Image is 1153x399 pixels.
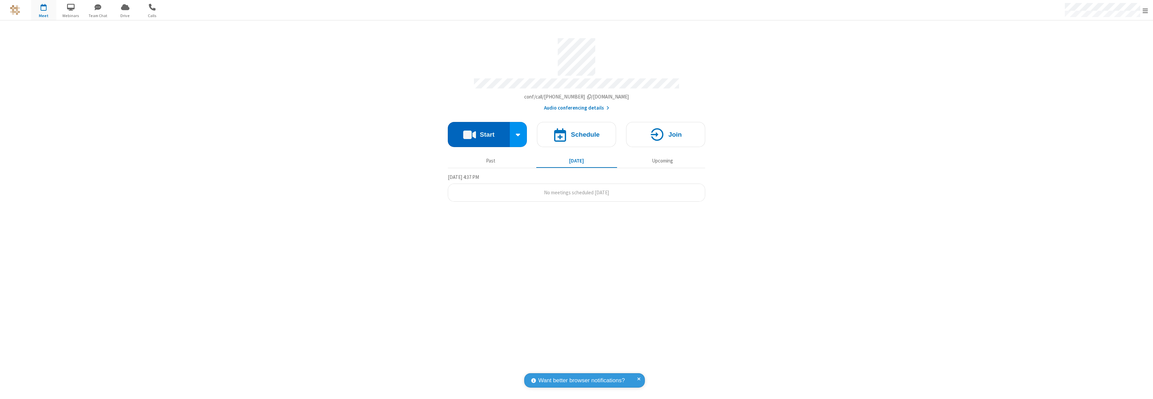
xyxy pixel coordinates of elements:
span: Meet [31,13,56,19]
h4: Start [480,131,494,138]
button: Upcoming [622,154,703,167]
button: Schedule [537,122,616,147]
span: Copy my meeting room link [524,93,629,100]
button: [DATE] [536,154,617,167]
section: Today's Meetings [448,173,705,202]
button: Audio conferencing details [544,104,609,112]
span: Want better browser notifications? [538,376,625,385]
span: Webinars [58,13,83,19]
span: [DATE] 4:37 PM [448,174,479,180]
span: Drive [113,13,138,19]
div: Start conference options [510,122,527,147]
span: No meetings scheduled [DATE] [544,189,609,196]
span: Calls [140,13,165,19]
span: Team Chat [85,13,111,19]
button: Start [448,122,510,147]
button: Join [626,122,705,147]
h4: Join [668,131,682,138]
h4: Schedule [571,131,600,138]
button: Past [450,154,531,167]
section: Account details [448,33,705,112]
img: QA Selenium DO NOT DELETE OR CHANGE [10,5,20,15]
button: Copy my meeting room linkCopy my meeting room link [524,93,629,101]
